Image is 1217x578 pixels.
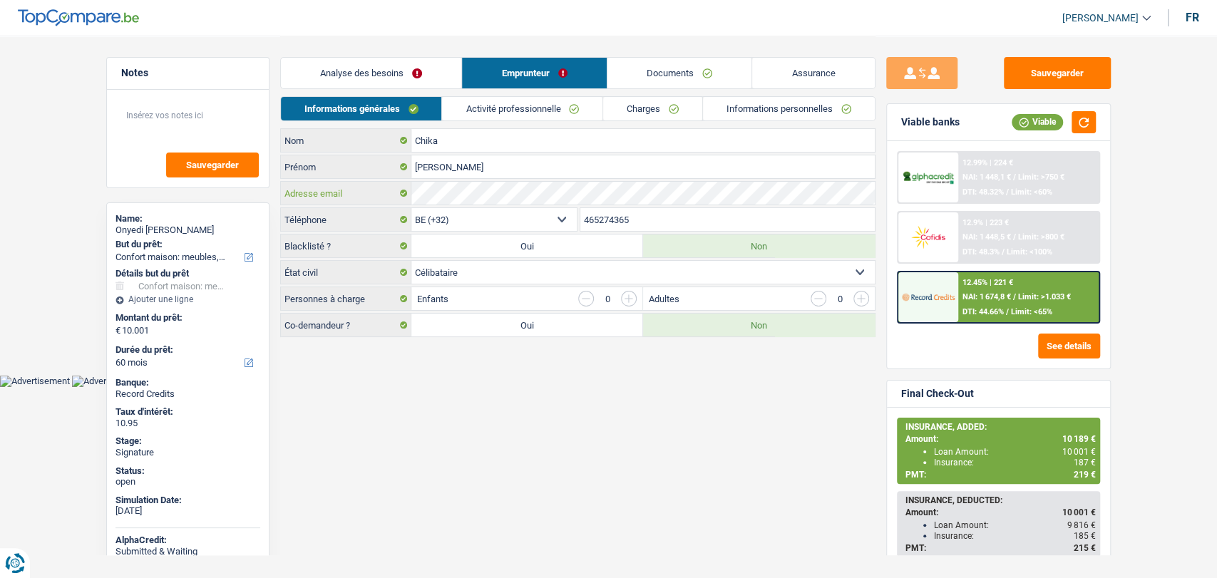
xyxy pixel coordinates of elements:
[643,234,875,257] label: Non
[934,520,1096,530] div: Loan Amount:
[115,239,257,250] label: But du prêt:
[833,294,846,304] div: 0
[115,325,120,336] span: €
[166,153,259,177] button: Sauvegarder
[115,344,257,356] label: Durée du prêt:
[934,458,1096,468] div: Insurance:
[962,172,1011,182] span: NAI: 1 448,1 €
[905,470,1096,480] div: PMT:
[115,505,260,517] div: [DATE]
[281,261,411,284] label: État civil
[1186,11,1199,24] div: fr
[643,314,875,336] label: Non
[281,97,442,120] a: Informations générales
[281,182,411,205] label: Adresse email
[72,376,142,387] img: Advertisement
[1011,307,1052,316] span: Limit: <65%
[962,307,1004,316] span: DTI: 44.66%
[115,418,260,429] div: 10.95
[1062,447,1096,457] span: 10 001 €
[1038,334,1100,358] button: See details
[1018,292,1071,301] span: Limit: >1.033 €
[115,213,260,225] div: Name:
[1004,57,1111,89] button: Sauvegarder
[752,58,875,88] a: Assurance
[115,225,260,236] div: Onyedi [PERSON_NAME]
[601,294,614,304] div: 0
[411,314,643,336] label: Oui
[281,314,411,336] label: Co-demandeur ?
[905,495,1096,505] div: INSURANCE, DEDUCTED:
[281,208,411,231] label: Téléphone
[902,170,955,186] img: AlphaCredit
[115,268,260,279] div: Détails but du prêt
[115,377,260,388] div: Banque:
[1013,292,1016,301] span: /
[417,294,448,304] label: Enfants
[1074,531,1096,541] span: 185 €
[703,97,875,120] a: Informations personnelles
[649,294,679,304] label: Adultes
[115,312,257,324] label: Montant du prêt:
[115,294,260,304] div: Ajouter une ligne
[1013,232,1016,242] span: /
[1002,247,1005,257] span: /
[902,224,955,250] img: Cofidis
[962,158,1013,167] div: 12.99% | 224 €
[115,435,260,447] div: Stage:
[115,465,260,477] div: Status:
[962,218,1009,227] div: 12.9% | 223 €
[115,495,260,506] div: Simulation Date:
[934,531,1096,541] div: Insurance:
[962,247,1000,257] span: DTI: 48.3%
[115,476,260,487] div: open
[115,546,260,557] div: Submitted & Waiting
[580,208,875,231] input: 401020304
[962,232,1011,242] span: NAI: 1 448,5 €
[905,434,1096,444] div: Amount:
[115,447,260,458] div: Signature
[1062,507,1096,517] span: 10 001 €
[905,543,1096,553] div: PMT:
[121,67,255,79] h5: Notes
[281,234,411,257] label: Blacklisté ?
[902,284,955,310] img: Record Credits
[1006,307,1009,316] span: /
[186,160,239,170] span: Sauvegarder
[115,388,260,400] div: Record Credits
[1013,172,1016,182] span: /
[603,97,702,120] a: Charges
[281,287,411,310] label: Personnes à charge
[1006,187,1009,197] span: /
[281,129,411,152] label: Nom
[962,292,1011,301] span: NAI: 1 674,8 €
[115,406,260,418] div: Taux d'intérêt:
[962,187,1004,197] span: DTI: 48.32%
[281,58,462,88] a: Analyse des besoins
[1067,520,1096,530] span: 9 816 €
[1007,247,1052,257] span: Limit: <100%
[1018,172,1064,182] span: Limit: >750 €
[901,116,960,128] div: Viable banks
[281,155,411,178] label: Prénom
[1074,458,1096,468] span: 187 €
[462,58,607,88] a: Emprunteur
[1018,232,1064,242] span: Limit: >800 €
[1051,6,1151,30] a: [PERSON_NAME]
[607,58,752,88] a: Documents
[1074,543,1096,553] span: 215 €
[905,507,1096,517] div: Amount:
[934,447,1096,457] div: Loan Amount:
[1062,12,1139,24] span: [PERSON_NAME]
[1011,187,1052,197] span: Limit: <60%
[905,422,1096,432] div: INSURANCE, ADDED:
[1074,470,1096,480] span: 219 €
[901,388,974,400] div: Final Check-Out
[962,278,1013,287] div: 12.45% | 221 €
[1012,114,1063,130] div: Viable
[115,535,260,546] div: AlphaCredit:
[442,97,602,120] a: Activité professionnelle
[18,9,139,26] img: TopCompare Logo
[411,234,643,257] label: Oui
[1062,434,1096,444] span: 10 189 €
